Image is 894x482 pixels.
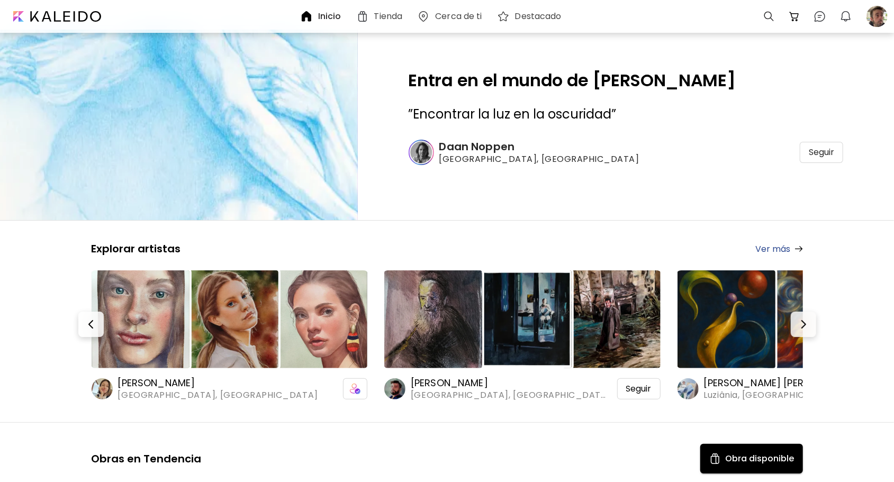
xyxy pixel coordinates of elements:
[439,140,639,153] h6: Daan Noppen
[726,452,794,465] h5: Obra disponible
[626,384,652,394] span: Seguir
[118,377,318,389] h6: [PERSON_NAME]
[756,242,803,256] a: Ver más
[92,270,189,368] img: https://cdn.kaleido.art/CDN/Artwork/173552/Thumbnail/large.webp?updated=769855
[704,377,861,389] h6: [PERSON_NAME] [PERSON_NAME]
[300,10,346,23] a: Inicio
[435,12,482,21] h6: Cerca de ti
[409,72,843,89] h2: Entra en el mundo de [PERSON_NAME]
[809,147,834,158] span: Seguir
[409,106,843,123] h3: ” ”
[118,389,318,401] span: [GEOGRAPHIC_DATA], [GEOGRAPHIC_DATA]
[795,246,803,252] img: arrow-right
[797,318,810,331] img: Next-button
[788,10,801,23] img: cart
[409,140,843,165] a: Daan Noppen[GEOGRAPHIC_DATA], [GEOGRAPHIC_DATA]Seguir
[413,105,612,123] span: Encontrar la luz en la oscuridad
[439,153,639,165] span: [GEOGRAPHIC_DATA], [GEOGRAPHIC_DATA]
[269,270,367,368] img: https://cdn.kaleido.art/CDN/Artwork/172322/Thumbnail/medium.webp?updated=764757
[92,452,202,466] h5: Obras en Tendencia
[85,318,97,331] img: Prev-button
[350,384,360,394] img: icon
[318,12,341,21] h6: Inicio
[678,270,775,368] img: https://cdn.kaleido.art/CDN/Artwork/175446/Thumbnail/large.webp?updated=777613
[384,268,661,401] a: https://cdn.kaleido.art/CDN/Artwork/122688/Thumbnail/large.webp?updated=548839https://cdn.kaleido...
[704,389,861,401] span: Luziânia, [GEOGRAPHIC_DATA]
[78,312,104,337] button: Prev-button
[700,444,803,474] button: Available ArtObra disponible
[417,10,486,23] a: Cerca de ti
[814,10,826,23] img: chatIcon
[92,268,368,401] a: https://cdn.kaleido.art/CDN/Artwork/173552/Thumbnail/large.webp?updated=769855https://cdn.kaleido...
[709,452,721,465] img: Available Art
[92,242,181,256] h5: Explorar artistas
[837,7,855,25] button: bellIcon
[839,10,852,23] img: bellIcon
[180,270,278,368] img: https://cdn.kaleido.art/CDN/Artwork/173554/Thumbnail/medium.webp?updated=769868
[411,377,609,389] h6: [PERSON_NAME]
[563,270,661,368] img: https://cdn.kaleido.art/CDN/Artwork/175448/Thumbnail/medium.webp?updated=777618
[515,12,562,21] h6: Destacado
[800,142,843,163] div: Seguir
[791,312,816,337] button: Next-button
[384,270,482,368] img: https://cdn.kaleido.art/CDN/Artwork/122688/Thumbnail/large.webp?updated=548839
[411,389,609,401] span: [GEOGRAPHIC_DATA], [GEOGRAPHIC_DATA]
[374,12,403,21] h6: Tienda
[356,10,407,23] a: Tienda
[497,10,566,23] a: Destacado
[473,270,571,368] img: https://cdn.kaleido.art/CDN/Artwork/97841/Thumbnail/medium.webp?updated=427391
[617,378,661,399] div: Seguir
